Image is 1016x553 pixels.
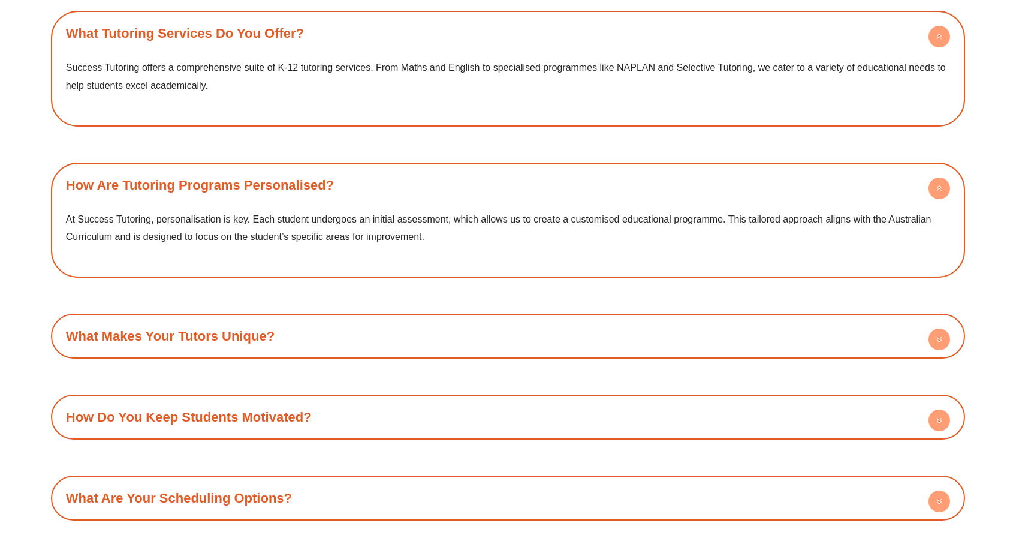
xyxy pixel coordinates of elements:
[57,169,960,202] h4: How Are Tutoring Programs Personalised?
[57,401,960,434] h4: How Do You Keep Students Motivated?
[57,202,960,272] div: How Are Tutoring Programs Personalised?
[810,417,1016,553] iframe: Chat Widget
[66,178,334,193] a: How Are Tutoring Programs Personalised?
[57,320,960,353] h4: What Makes Your Tutors Unique?
[57,50,960,120] div: What Tutoring Services Do You Offer?
[66,329,275,344] a: What Makes Your Tutors Unique?
[57,17,960,50] h4: What Tutoring Services Do You Offer?
[66,214,931,242] span: At Success Tutoring, personalisation is key. Each student undergoes an initial assessment, which ...
[66,410,312,425] a: How Do You Keep Students Motivated?
[66,491,292,506] a: What Are Your Scheduling Options?
[57,482,960,515] h4: What Are Your Scheduling Options?
[66,26,304,41] a: What Tutoring Services Do You Offer?
[66,62,946,91] span: Success Tutoring offers a comprehensive suite of K-12 tutoring services. From Maths and English t...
